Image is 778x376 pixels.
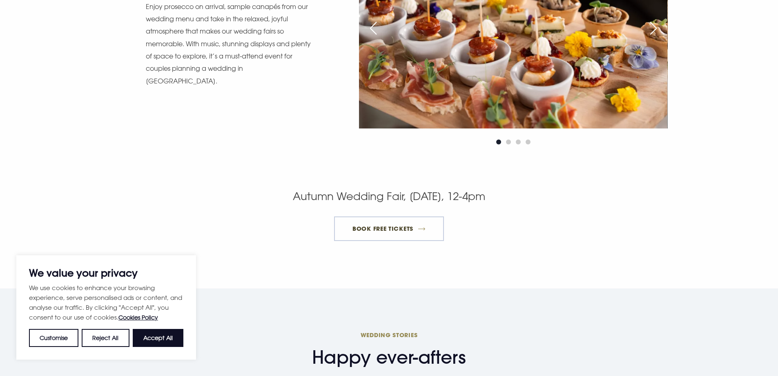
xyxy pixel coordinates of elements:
[146,0,313,88] p: Enjoy prosecco on arrival, sample canapés from our wedding menu and take in the relaxed, joyful a...
[82,329,129,347] button: Reject All
[16,255,196,360] div: We value your privacy
[526,140,531,144] span: Go to slide 4
[29,329,78,347] button: Customise
[516,140,521,144] span: Go to slide 3
[118,314,158,321] a: Cookies Policy
[201,331,577,368] h2: Happy ever-afters
[334,216,444,241] a: BOOK FREE TICKETS
[29,268,183,278] p: We value your privacy
[194,188,583,205] p: Autumn Wedding Fair, [DATE], 12-4pm
[133,329,183,347] button: Accept All
[506,140,511,144] span: Go to slide 2
[363,19,383,37] div: Previous slide
[201,331,577,339] span: Wedding Stories
[643,19,664,37] div: Next slide
[29,283,183,322] p: We use cookies to enhance your browsing experience, serve personalised ads or content, and analys...
[496,140,501,144] span: Go to slide 1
